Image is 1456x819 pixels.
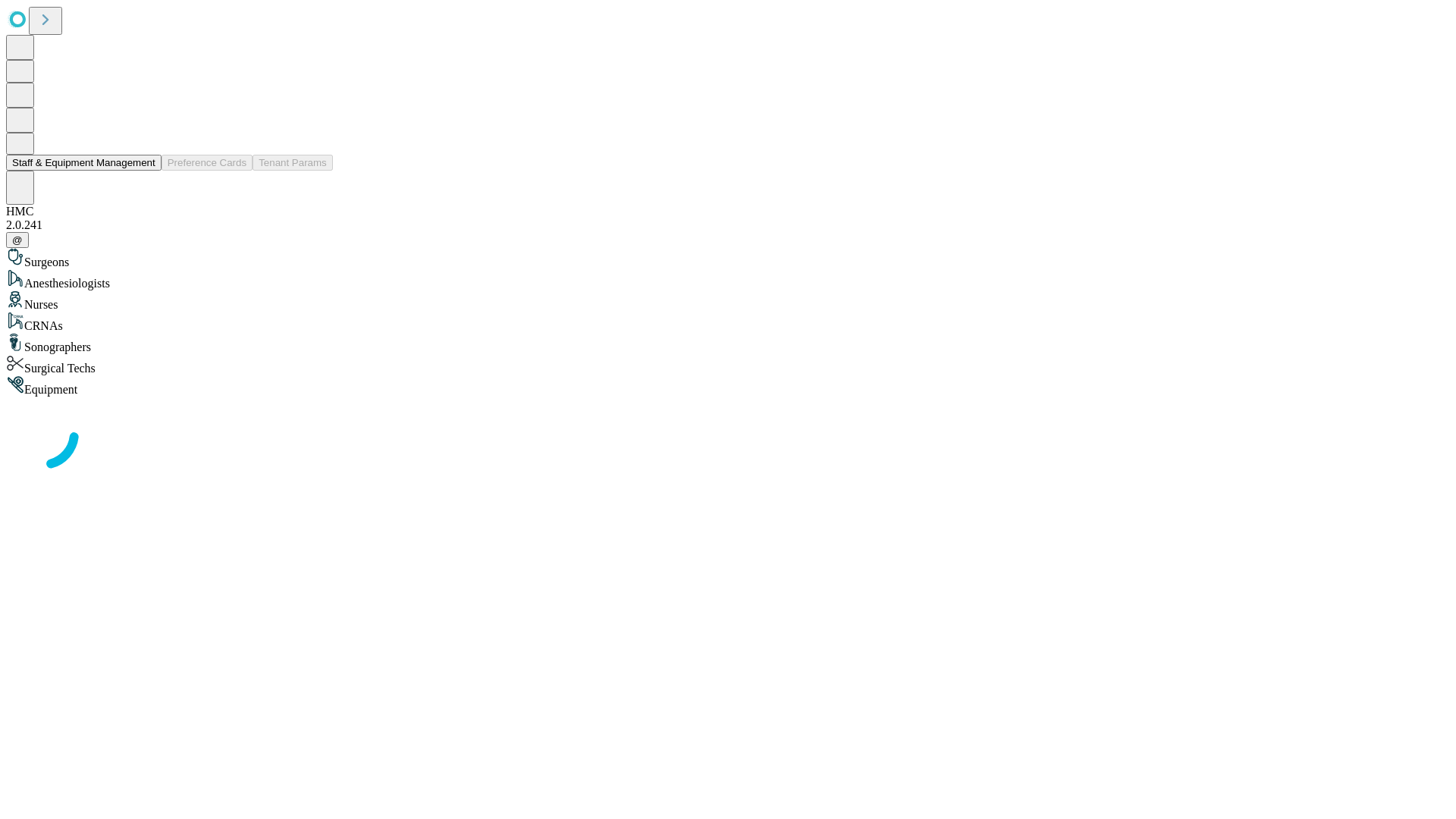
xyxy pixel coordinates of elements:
[6,232,29,248] button: @
[6,333,1450,354] div: Sonographers
[6,155,162,171] button: Staff & Equipment Management
[6,205,1450,218] div: HMC
[6,312,1450,333] div: CRNAs
[6,354,1450,375] div: Surgical Techs
[12,234,23,246] span: @
[6,290,1450,312] div: Nurses
[6,218,1450,232] div: 2.0.241
[6,248,1450,269] div: Surgeons
[253,155,333,171] button: Tenant Params
[162,155,253,171] button: Preference Cards
[6,375,1450,397] div: Equipment
[6,269,1450,290] div: Anesthesiologists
